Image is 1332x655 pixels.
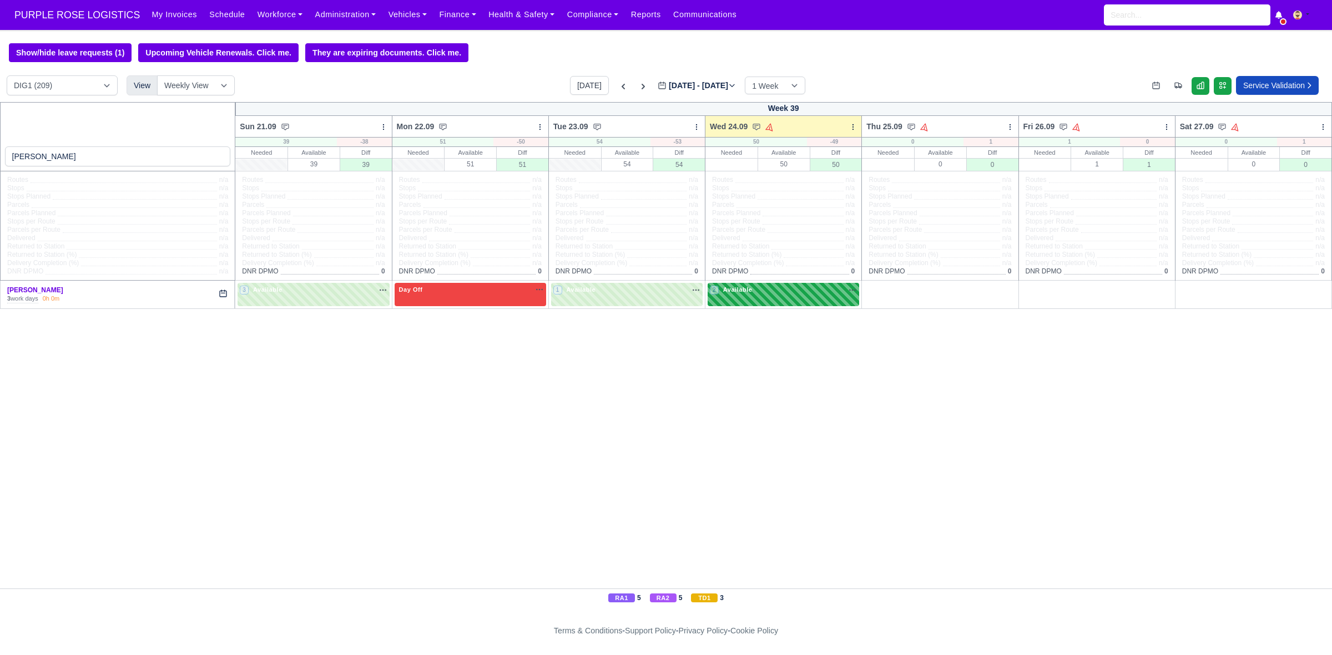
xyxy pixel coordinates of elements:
span: n/a [689,209,698,217]
span: Returned to Station (%) [869,251,938,259]
span: RA1 [608,593,635,602]
span: DNR DPMO [712,267,748,276]
div: 0 [1175,138,1277,146]
div: Available [915,147,966,158]
div: 39 [340,158,392,171]
span: Stops [7,184,24,192]
span: Parcels Planned [1026,209,1074,217]
span: 0 [1164,267,1168,275]
div: Available [288,147,340,158]
span: n/a [1315,234,1325,242]
div: 54 [602,158,653,170]
span: Stops per Route [399,217,447,226]
span: n/a [1315,242,1325,250]
span: Stops [242,184,259,192]
span: Delivery Completion (%) [712,259,784,267]
span: n/a [376,217,385,225]
span: Returned to Station [1182,242,1239,251]
span: DNR DPMO [556,267,592,276]
div: 0 [915,158,966,170]
span: Delivered [556,234,584,242]
span: n/a [1002,234,1012,242]
div: Needed [549,147,601,158]
span: n/a [219,242,229,250]
div: Available [1228,147,1280,158]
span: n/a [689,251,698,258]
span: Delivered [7,234,36,242]
span: Stops Planned [556,192,599,201]
span: Returned to Station [399,242,456,251]
span: Parcels [712,201,734,209]
span: n/a [532,251,542,258]
span: n/a [532,242,542,250]
div: 1 [1071,158,1123,170]
div: 1 [1019,138,1121,146]
span: n/a [532,209,542,217]
span: 0 [381,267,385,275]
span: Delivered [1182,234,1210,242]
span: Parcels per Route [1182,226,1235,234]
div: 0 [862,138,963,146]
span: n/a [376,209,385,217]
div: Available [445,147,496,158]
span: Stops Planned [399,192,442,201]
span: n/a [846,201,855,209]
div: Needed [705,147,758,158]
span: Parcels per Route [556,226,609,234]
a: Health & Safety [482,4,561,26]
span: n/a [1159,192,1168,200]
span: n/a [532,176,542,184]
a: Support Policy [625,626,676,635]
span: n/a [1002,201,1012,209]
span: n/a [846,184,855,192]
iframe: Chat Widget [1276,602,1332,655]
span: n/a [1315,251,1325,258]
div: 50 [810,158,862,171]
div: 0 [967,158,1018,171]
a: [PERSON_NAME] [7,286,63,294]
span: Sun 21.09 [240,121,276,132]
span: n/a [689,192,698,200]
span: n/a [1002,192,1012,200]
span: Parcels [7,201,29,209]
div: - - - [350,624,982,637]
span: n/a [219,267,229,275]
a: Vehicles [382,4,433,26]
span: Delivered [712,234,740,242]
span: 2 [710,286,719,295]
span: Available [251,286,285,293]
div: 51 [445,158,496,170]
a: Compliance [561,4,625,26]
span: Delivered [869,234,897,242]
div: 1 [1277,138,1331,146]
span: 0 [851,267,855,275]
a: Service Validation [1236,76,1319,95]
span: n/a [1002,209,1012,217]
span: Returned to Station [1026,242,1083,251]
a: Workforce [251,4,309,26]
div: work days [7,295,38,303]
span: Available [721,286,755,293]
span: n/a [1002,242,1012,250]
span: Parcels per Route [242,226,295,234]
span: Delivery Completion (%) [7,259,79,267]
span: Parcels per Route [869,226,922,234]
span: 0 [694,267,698,275]
span: 1 [553,286,562,295]
strong: 3 [7,295,11,302]
span: n/a [1159,184,1168,192]
div: 54 [653,158,705,171]
span: Parcels [1026,201,1048,209]
span: Parcels [1182,201,1204,209]
span: n/a [1315,176,1325,184]
div: Needed [1019,147,1071,158]
span: Routes [869,176,890,184]
span: n/a [1002,184,1012,192]
span: Stops per Route [556,217,604,226]
span: n/a [1315,217,1325,225]
span: n/a [1002,226,1012,233]
span: n/a [1315,184,1325,192]
span: Returned to Station (%) [556,251,625,259]
a: Finance [433,4,482,26]
span: Delivery Completion (%) [1026,259,1097,267]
